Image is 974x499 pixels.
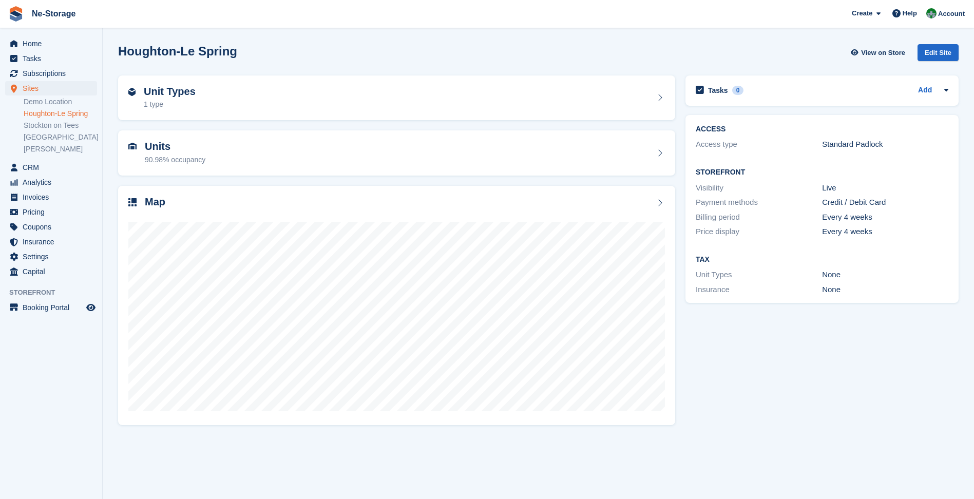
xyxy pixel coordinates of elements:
[23,300,84,315] span: Booking Portal
[849,44,909,61] a: View on Store
[144,86,196,98] h2: Unit Types
[732,86,744,95] div: 0
[5,51,97,66] a: menu
[5,81,97,95] a: menu
[118,75,675,121] a: Unit Types 1 type
[696,197,822,208] div: Payment methods
[696,139,822,150] div: Access type
[822,197,948,208] div: Credit / Debit Card
[5,36,97,51] a: menu
[822,139,948,150] div: Standard Padlock
[696,125,948,133] h2: ACCESS
[24,144,97,154] a: [PERSON_NAME]
[28,5,80,22] a: Ne-Storage
[696,212,822,223] div: Billing period
[145,141,205,152] h2: Units
[861,48,905,58] span: View on Store
[926,8,937,18] img: Charlotte Nesbitt
[23,264,84,279] span: Capital
[696,168,948,177] h2: Storefront
[23,160,84,175] span: CRM
[696,226,822,238] div: Price display
[822,226,948,238] div: Every 4 weeks
[822,182,948,194] div: Live
[5,190,97,204] a: menu
[24,121,97,130] a: Stockton on Tees
[118,44,237,58] h2: Houghton-Le Spring
[822,212,948,223] div: Every 4 weeks
[23,190,84,204] span: Invoices
[24,97,97,107] a: Demo Location
[5,235,97,249] a: menu
[23,36,84,51] span: Home
[696,256,948,264] h2: Tax
[918,44,959,65] a: Edit Site
[24,109,97,119] a: Houghton-Le Spring
[23,175,84,189] span: Analytics
[23,220,84,234] span: Coupons
[144,99,196,110] div: 1 type
[5,300,97,315] a: menu
[918,85,932,97] a: Add
[23,66,84,81] span: Subscriptions
[903,8,917,18] span: Help
[5,249,97,264] a: menu
[118,130,675,176] a: Units 90.98% occupancy
[128,198,137,206] img: map-icn-33ee37083ee616e46c38cad1a60f524a97daa1e2b2c8c0bc3eb3415660979fc1.svg
[938,9,965,19] span: Account
[24,132,97,142] a: [GEOGRAPHIC_DATA]
[145,155,205,165] div: 90.98% occupancy
[8,6,24,22] img: stora-icon-8386f47178a22dfd0bd8f6a31ec36ba5ce8667c1dd55bd0f319d3a0aa187defe.svg
[85,301,97,314] a: Preview store
[128,88,136,96] img: unit-type-icn-2b2737a686de81e16bb02015468b77c625bbabd49415b5ef34ead5e3b44a266d.svg
[708,86,728,95] h2: Tasks
[128,143,137,150] img: unit-icn-7be61d7bf1b0ce9d3e12c5938cc71ed9869f7b940bace4675aadf7bd6d80202e.svg
[696,284,822,296] div: Insurance
[23,205,84,219] span: Pricing
[5,264,97,279] a: menu
[23,51,84,66] span: Tasks
[23,81,84,95] span: Sites
[918,44,959,61] div: Edit Site
[696,182,822,194] div: Visibility
[822,269,948,281] div: None
[9,287,102,298] span: Storefront
[5,160,97,175] a: menu
[118,186,675,426] a: Map
[5,205,97,219] a: menu
[145,196,165,208] h2: Map
[696,269,822,281] div: Unit Types
[822,284,948,296] div: None
[23,235,84,249] span: Insurance
[5,66,97,81] a: menu
[852,8,872,18] span: Create
[23,249,84,264] span: Settings
[5,220,97,234] a: menu
[5,175,97,189] a: menu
